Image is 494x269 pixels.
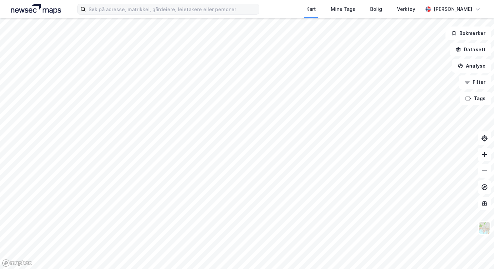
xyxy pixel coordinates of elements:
[434,5,472,13] div: [PERSON_NAME]
[460,236,494,269] div: Kontrollprogram for chat
[11,4,61,14] img: logo.a4113a55bc3d86da70a041830d287a7e.svg
[460,236,494,269] iframe: Chat Widget
[86,4,259,14] input: Søk på adresse, matrikkel, gårdeiere, leietakere eller personer
[306,5,316,13] div: Kart
[370,5,382,13] div: Bolig
[331,5,355,13] div: Mine Tags
[397,5,415,13] div: Verktøy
